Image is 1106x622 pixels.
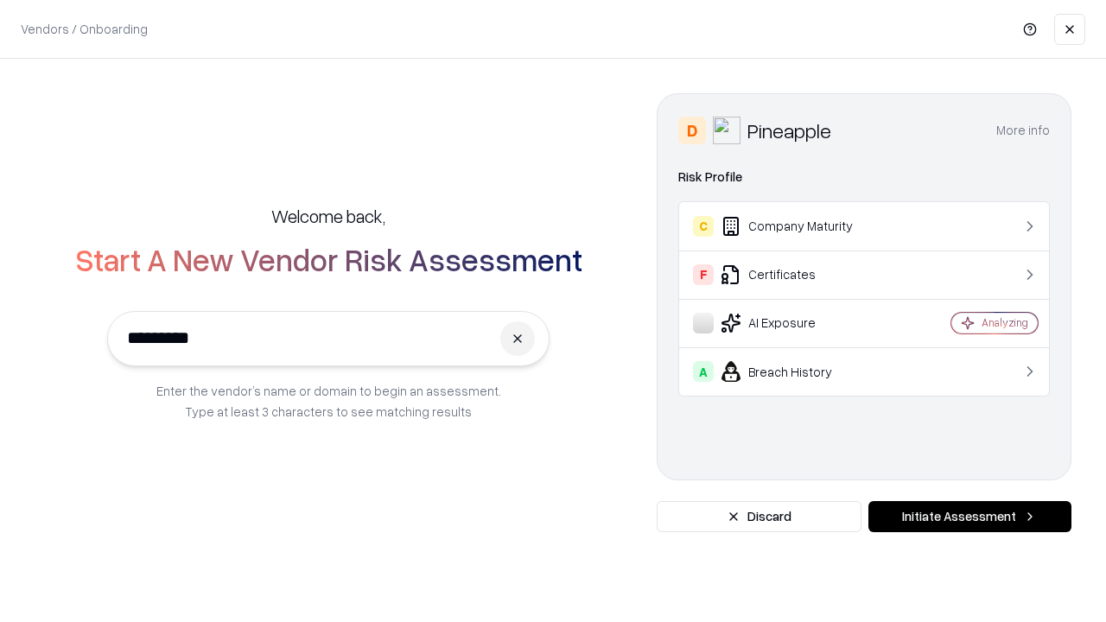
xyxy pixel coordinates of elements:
[693,313,899,333] div: AI Exposure
[693,264,714,285] div: F
[747,117,831,144] div: Pineapple
[693,361,899,382] div: Breach History
[693,264,899,285] div: Certificates
[271,204,385,228] h5: Welcome back,
[713,117,741,144] img: Pineapple
[657,501,861,532] button: Discard
[693,216,714,237] div: C
[693,216,899,237] div: Company Maturity
[21,20,148,38] p: Vendors / Onboarding
[996,115,1050,146] button: More info
[982,315,1028,330] div: Analyzing
[75,242,582,276] h2: Start A New Vendor Risk Assessment
[156,380,501,422] p: Enter the vendor’s name or domain to begin an assessment. Type at least 3 characters to see match...
[678,117,706,144] div: D
[678,167,1050,187] div: Risk Profile
[693,361,714,382] div: A
[868,501,1071,532] button: Initiate Assessment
